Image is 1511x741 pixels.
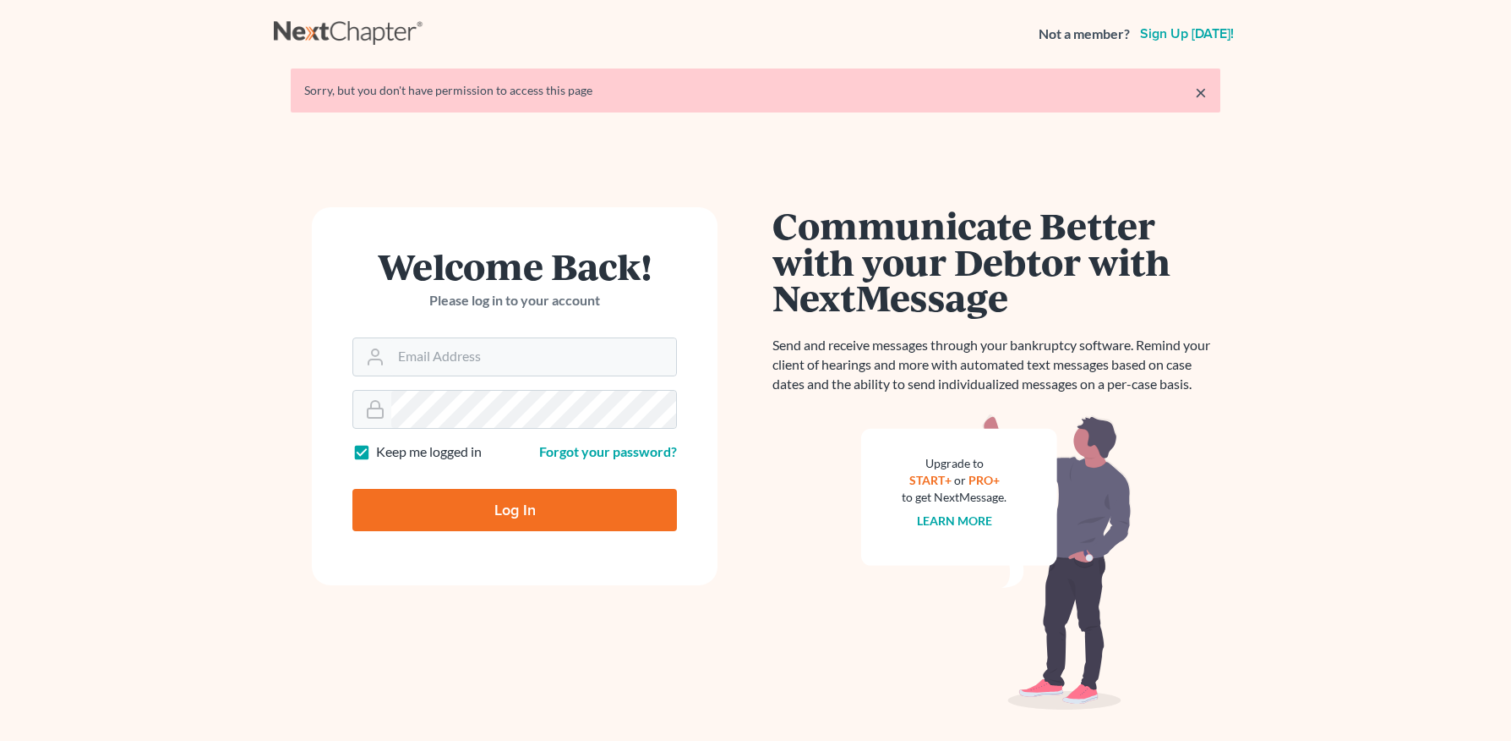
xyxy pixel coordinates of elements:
a: × [1195,82,1207,102]
img: nextmessage_bg-59042aed3d76b12b5cd301f8e5b87938c9018125f34e5fa2b7a6b67550977c72.svg [861,414,1132,711]
a: Forgot your password? [539,443,677,459]
a: Learn more [917,513,992,528]
div: to get NextMessage. [902,489,1006,506]
div: Upgrade to [902,455,1006,472]
a: START+ [909,473,952,487]
div: Sorry, but you don't have permission to access this page [304,82,1207,99]
label: Keep me logged in [376,442,482,462]
input: Log In [352,489,677,531]
h1: Welcome Back! [352,248,677,284]
p: Send and receive messages through your bankruptcy software. Remind your client of hearings and mo... [772,336,1220,394]
a: Sign up [DATE]! [1137,27,1237,41]
h1: Communicate Better with your Debtor with NextMessage [772,207,1220,316]
span: or [954,473,966,487]
p: Please log in to your account [352,291,677,310]
a: PRO+ [968,473,1000,487]
strong: Not a member? [1039,25,1130,44]
input: Email Address [391,338,676,376]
